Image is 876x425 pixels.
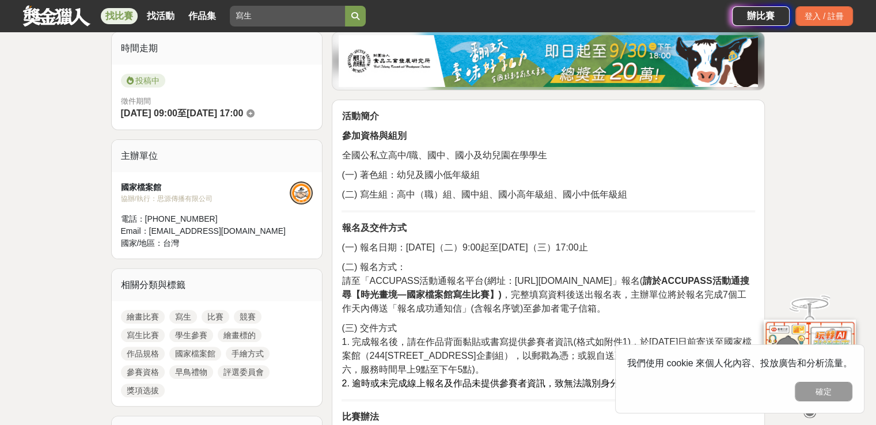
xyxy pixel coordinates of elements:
[121,384,165,397] a: 獎項选拔
[112,269,323,301] div: 相關分類與標籤
[342,276,749,299] strong: 請於ACCUPASS活動通搜尋【時光畫境—國家檔案館寫生比賽】)
[795,6,853,26] div: 登入 / 註冊
[101,8,138,24] a: 找比賽
[627,358,852,368] span: 我們使用 cookie 來個人化內容、投放廣告和分析流量。
[342,337,752,374] span: 1. 完成報名後，請在作品背面黏貼或書寫提供參賽者資訊(格式如附件1)，於[DATE]日前寄送至國家檔案館（244[STREET_ADDRESS]企劃組），以郵戳為憑；或親自送至國家檔案館2樓服...
[121,328,165,342] a: 寫生比賽
[342,378,684,388] span: 2. 逾時或未完成線上報名及作品未提供參賽者資訊，致無法識別身分者，視同棄賽。
[342,111,378,121] strong: 活動簡介
[121,108,177,118] span: [DATE] 09:00
[184,8,221,24] a: 作品集
[339,35,758,87] img: 1c81a89c-c1b3-4fd6-9c6e-7d29d79abef5.jpg
[342,323,396,333] span: (三) 交件方式
[732,6,790,26] a: 辦比賽
[218,365,270,379] a: 評選委員會
[187,108,243,118] span: [DATE] 17:00
[112,32,323,64] div: 時間走期
[121,213,290,225] div: 電話： [PHONE_NUMBER]
[342,131,406,141] strong: 參加資格與組別
[342,242,587,252] span: (一) 報名日期：[DATE]（二）9:00起至[DATE]（三）17:00止
[163,238,179,248] span: 台灣
[342,189,627,199] span: (二) 寫生組：高中（職）組、國中組、國小高年級組、國小中低年級組
[121,310,165,324] a: 繪畫比賽
[795,382,852,401] button: 確定
[169,365,213,379] a: 早鳥禮物
[202,310,229,324] a: 比賽
[342,150,547,160] span: 全國公私立高中/職、國中、國小及幼兒園在學學生
[169,347,221,361] a: 國家檔案館
[121,365,165,379] a: 參賽資格
[342,262,405,272] span: (二) 報名方式：
[121,97,151,105] span: 徵件期間
[342,223,406,233] strong: 報名及交件方式
[342,170,479,180] span: (一) 著色組：幼兒及國小低年級組
[218,328,261,342] a: 繪畫標的
[764,315,856,392] img: d2146d9a-e6f6-4337-9592-8cefde37ba6b.png
[169,328,213,342] a: 學生參賽
[230,6,345,26] input: 2025「洗手新日常：全民 ALL IN」洗手歌全台徵選
[342,412,378,422] strong: 比賽辦法
[121,347,165,361] a: 作品規格
[234,310,261,324] a: 競賽
[121,74,165,88] span: 投稿中
[142,8,179,24] a: 找活動
[121,225,290,237] div: Email： [EMAIL_ADDRESS][DOMAIN_NAME]
[177,108,187,118] span: 至
[121,193,290,204] div: 協辦/執行： 思源傳播有限公司
[112,140,323,172] div: 主辦單位
[121,238,164,248] span: 國家/地區：
[226,347,270,361] a: 手繪方式
[342,276,749,313] span: 請至「ACCUPASS活動通報名平台(網址：[URL][DOMAIN_NAME]」報名( ，完整填寫資料後送出報名表，主辦單位將於報名完成7個工作天內傳送「報名成功通知信」(含報名序號)至參加者...
[121,181,290,193] div: 國家檔案館
[169,310,197,324] a: 寫生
